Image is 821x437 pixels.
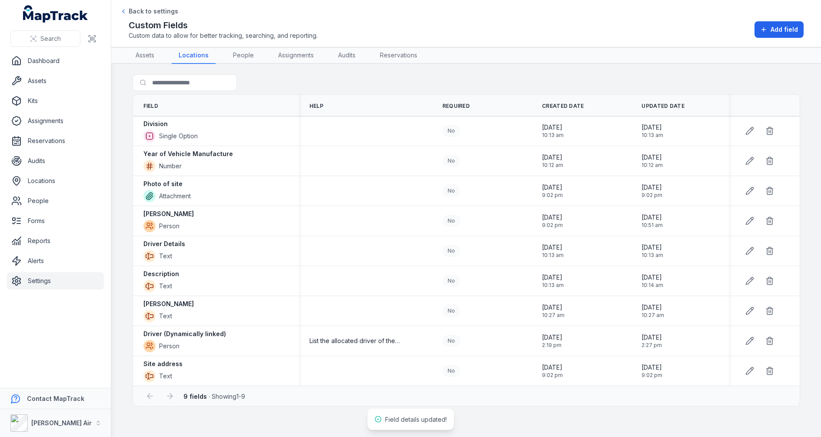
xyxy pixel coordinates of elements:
[7,252,104,270] a: Alerts
[143,240,185,248] strong: Driver Details
[642,372,662,379] span: 9:02 pm
[442,245,460,257] div: No
[129,31,318,40] span: Custom data to allow for better tracking, searching, and reporting.
[642,273,663,289] time: 15/08/2025, 10:14:27 am
[129,7,178,16] span: Back to settings
[172,47,216,64] a: Locations
[542,183,563,192] span: [DATE]
[771,25,798,34] span: Add field
[120,7,178,16] a: Back to settings
[159,342,179,350] span: Person
[143,120,168,128] strong: Division
[442,305,460,317] div: No
[542,243,564,259] time: 15/08/2025, 10:13:27 am
[7,52,104,70] a: Dashboard
[23,5,88,23] a: MapTrack
[642,243,663,252] span: [DATE]
[542,333,562,349] time: 18/08/2025, 2:19:57 pm
[642,333,662,342] span: [DATE]
[309,337,400,345] span: List the allocated driver of the vehicle
[542,342,562,349] span: 2:19 pm
[542,162,563,169] span: 10:12 am
[755,21,804,38] button: Add field
[10,30,80,47] button: Search
[542,153,563,162] span: [DATE]
[542,333,562,342] span: [DATE]
[642,222,663,229] span: 10:51 am
[183,393,207,400] strong: 9 fields
[7,92,104,110] a: Kits
[642,192,662,199] span: 9:02 pm
[542,282,564,289] span: 10:13 am
[143,300,194,308] strong: [PERSON_NAME]
[642,282,663,289] span: 10:14 am
[183,393,245,400] span: · Showing 1 - 9
[542,153,563,169] time: 15/08/2025, 10:12:51 am
[542,103,584,110] span: Created Date
[642,243,663,259] time: 15/08/2025, 10:13:27 am
[143,180,183,188] strong: Photo of site
[642,363,662,372] span: [DATE]
[542,312,565,319] span: 10:27 am
[442,103,470,110] span: Required
[542,123,564,132] span: [DATE]
[542,363,563,379] time: 11/11/2024, 9:02:33 pm
[129,19,318,31] h2: Custom Fields
[7,152,104,170] a: Audits
[143,210,194,218] strong: [PERSON_NAME]
[542,363,563,372] span: [DATE]
[542,303,565,312] span: [DATE]
[159,222,179,230] span: Person
[642,162,663,169] span: 10:12 am
[271,47,321,64] a: Assignments
[7,72,104,90] a: Assets
[642,303,664,319] time: 15/08/2025, 10:27:43 am
[159,252,172,260] span: Text
[542,123,564,139] time: 15/08/2025, 10:13:54 am
[143,270,179,278] strong: Description
[31,419,92,427] strong: [PERSON_NAME] Air
[7,192,104,210] a: People
[642,103,685,110] span: Updated Date
[642,153,663,169] time: 15/08/2025, 10:12:51 am
[542,303,565,319] time: 15/08/2025, 10:27:43 am
[7,132,104,150] a: Reservations
[642,333,662,349] time: 18/08/2025, 2:27:46 pm
[129,47,161,64] a: Assets
[442,275,460,287] div: No
[442,185,460,197] div: No
[27,395,84,402] strong: Contact MapTrack
[642,132,663,139] span: 10:13 am
[7,212,104,230] a: Forms
[159,162,182,170] span: Number
[642,342,662,349] span: 2:27 pm
[642,123,663,132] span: [DATE]
[143,103,159,110] span: Field
[642,153,663,162] span: [DATE]
[642,252,663,259] span: 10:13 am
[159,192,191,200] span: Attachment
[642,312,664,319] span: 10:27 am
[7,112,104,130] a: Assignments
[642,183,662,192] span: [DATE]
[7,172,104,190] a: Locations
[7,272,104,290] a: Settings
[542,243,564,252] span: [DATE]
[159,132,198,140] span: Single Option
[642,123,663,139] time: 15/08/2025, 10:13:54 am
[159,312,172,320] span: Text
[385,416,447,423] span: Field details updated!
[309,103,323,110] span: Help
[542,213,563,222] span: [DATE]
[542,222,563,229] span: 9:02 pm
[542,252,564,259] span: 10:13 am
[542,183,563,199] time: 11/11/2024, 9:02:59 pm
[331,47,362,64] a: Audits
[7,232,104,250] a: Reports
[159,282,172,290] span: Text
[442,335,460,347] div: No
[40,34,61,43] span: Search
[542,273,564,289] time: 15/08/2025, 10:13:17 am
[542,273,564,282] span: [DATE]
[143,330,226,338] strong: Driver (Dynamically linked)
